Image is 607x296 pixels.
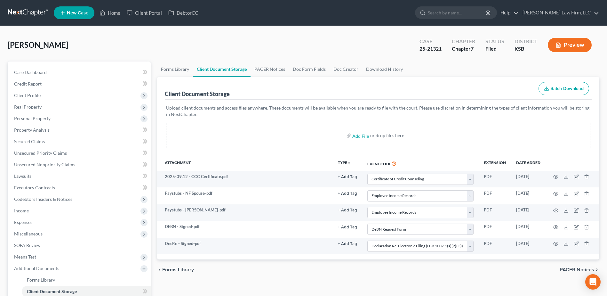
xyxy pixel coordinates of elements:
span: [PERSON_NAME] [8,40,68,49]
a: + Add Tag [338,241,357,247]
a: Download History [362,62,407,77]
input: Search by name... [428,7,486,19]
a: Case Dashboard [9,67,151,78]
th: Extension [479,156,511,171]
span: PACER Notices [560,267,594,272]
a: Client Portal [124,7,165,19]
span: Lawsuits [14,173,31,179]
div: Chapter [452,38,475,45]
button: chevron_left Forms Library [157,267,194,272]
td: [DATE] [511,238,546,254]
span: Unsecured Nonpriority Claims [14,162,75,167]
a: Home [96,7,124,19]
a: PACER Notices [251,62,289,77]
a: Help [497,7,519,19]
a: Unsecured Nonpriority Claims [9,159,151,170]
span: Client Profile [14,93,41,98]
span: Credit Report [14,81,42,86]
div: District [515,38,538,45]
td: PDF [479,238,511,254]
div: Case [419,38,442,45]
a: Client Document Storage [193,62,251,77]
div: Status [485,38,504,45]
span: Batch Download [550,86,584,91]
td: [DATE] [511,221,546,238]
p: Upload client documents and access files anywhere. These documents will be available when you are... [166,105,590,118]
button: + Add Tag [338,242,357,246]
a: Property Analysis [9,124,151,136]
td: Paystubs - NF Spouse-pdf [157,187,333,204]
td: PDF [479,221,511,238]
i: chevron_right [594,267,599,272]
div: or drop files here [370,132,404,139]
td: PDF [479,171,511,187]
a: SOFA Review [9,240,151,251]
span: Forms Library [162,267,194,272]
span: Case Dashboard [14,70,47,75]
span: Client Document Storage [27,289,77,294]
a: Lawsuits [9,170,151,182]
button: + Add Tag [338,225,357,229]
a: DebtorCC [165,7,201,19]
i: unfold_more [347,161,351,165]
span: Codebtors Insiders & Notices [14,196,72,202]
th: Date added [511,156,546,171]
span: Miscellaneous [14,231,43,236]
span: Unsecured Priority Claims [14,150,67,156]
button: TYPEunfold_more [338,161,351,165]
td: Paystubs - [PERSON_NAME]-pdf [157,204,333,221]
td: PDF [479,187,511,204]
a: [PERSON_NAME] Law Firm, LLC [519,7,599,19]
a: Credit Report [9,78,151,90]
span: Expenses [14,219,32,225]
div: Client Document Storage [165,90,230,98]
button: Batch Download [539,82,589,95]
a: Doc Creator [330,62,362,77]
span: Income [14,208,29,213]
button: + Add Tag [338,192,357,196]
a: Doc Form Fields [289,62,330,77]
a: Unsecured Priority Claims [9,147,151,159]
a: Forms Library [22,274,151,286]
span: Additional Documents [14,266,59,271]
span: Secured Claims [14,139,45,144]
div: KSB [515,45,538,53]
span: Forms Library [27,277,55,283]
span: Personal Property [14,116,51,121]
span: 7 [471,45,474,52]
a: Executory Contracts [9,182,151,193]
td: [DATE] [511,204,546,221]
th: Attachment [157,156,333,171]
button: PACER Notices chevron_right [560,267,599,272]
div: Chapter [452,45,475,53]
button: + Add Tag [338,175,357,179]
div: 25-21321 [419,45,442,53]
div: Filed [485,45,504,53]
a: Secured Claims [9,136,151,147]
a: Forms Library [157,62,193,77]
td: [DATE] [511,187,546,204]
span: Property Analysis [14,127,50,133]
td: PDF [479,204,511,221]
span: Real Property [14,104,42,110]
button: + Add Tag [338,208,357,212]
i: chevron_left [157,267,162,272]
th: Event Code [362,156,479,171]
button: Preview [548,38,592,52]
span: Executory Contracts [14,185,55,190]
span: SOFA Review [14,243,41,248]
div: Open Intercom Messenger [585,274,601,290]
span: Means Test [14,254,36,259]
span: New Case [67,11,88,15]
td: DecRe - Signed-pdf [157,238,333,254]
a: + Add Tag [338,174,357,180]
a: + Add Tag [338,224,357,230]
a: + Add Tag [338,207,357,213]
a: + Add Tag [338,190,357,196]
td: [DATE] [511,171,546,187]
td: DEBN - Signed-pdf [157,221,333,238]
td: 2025-09.12 - CCC Certificate.pdf [157,171,333,187]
